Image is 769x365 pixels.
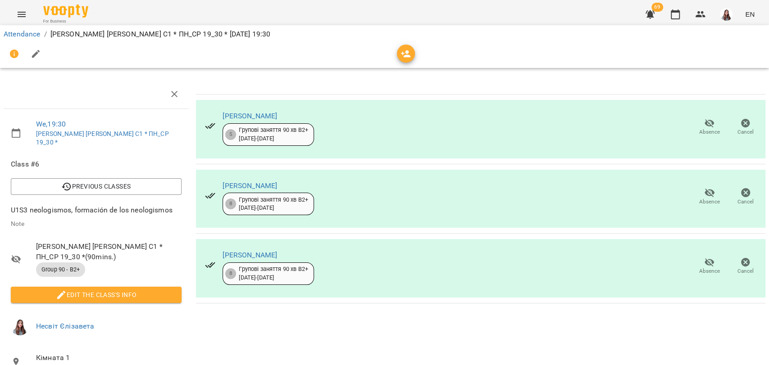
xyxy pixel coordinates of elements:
[728,115,764,140] button: Cancel
[36,130,169,146] a: [PERSON_NAME] [PERSON_NAME] С1 * ПН_СР 19_30 *
[11,287,182,303] button: Edit the class's Info
[11,178,182,194] button: Previous Classes
[692,115,728,140] button: Absence
[11,317,29,335] img: a5c51dc64ebbb1389a9d34467d35a8f5.JPG
[737,128,754,136] span: Cancel
[692,184,728,209] button: Absence
[737,267,754,275] span: Cancel
[225,198,236,209] div: 8
[18,289,174,300] span: Edit the class's Info
[4,30,40,38] a: Attendance
[699,128,720,136] span: Absence
[651,3,663,12] span: 69
[699,198,720,206] span: Absence
[223,251,277,259] a: [PERSON_NAME]
[18,181,174,192] span: Previous Classes
[223,181,277,190] a: [PERSON_NAME]
[720,8,733,21] img: a5c51dc64ebbb1389a9d34467d35a8f5.JPG
[43,18,88,24] span: For Business
[4,29,765,40] nav: breadcrumb
[11,220,182,229] p: Note
[728,254,764,279] button: Cancel
[239,196,308,212] div: Групові заняття 90 хв В2+ [DATE] - [DATE]
[223,112,277,120] a: [PERSON_NAME]
[225,129,236,140] div: 5
[36,266,85,274] span: Group 90 - B2+
[36,241,182,262] span: [PERSON_NAME] [PERSON_NAME] С1 * ПН_СР 19_30 * ( 90 mins. )
[728,184,764,209] button: Cancel
[225,268,236,279] div: 8
[11,205,182,216] p: U1S3 neologismos, formación de los neologismos
[36,352,182,363] span: Кімната 1
[699,267,720,275] span: Absence
[36,120,66,128] a: We , 19:30
[692,254,728,279] button: Absence
[742,6,758,23] button: EN
[11,159,182,170] span: Class #6
[50,29,271,40] p: [PERSON_NAME] [PERSON_NAME] С1 * ПН_СР 19_30 * [DATE] 19:30
[44,29,46,40] li: /
[11,4,32,25] button: Menu
[239,265,308,282] div: Групові заняття 90 хв В2+ [DATE] - [DATE]
[36,322,94,330] a: Несвіт Єлізавета
[239,126,308,143] div: Групові заняття 90 хв В2+ [DATE] - [DATE]
[745,9,755,19] span: EN
[43,5,88,18] img: Voopty Logo
[737,198,754,206] span: Cancel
